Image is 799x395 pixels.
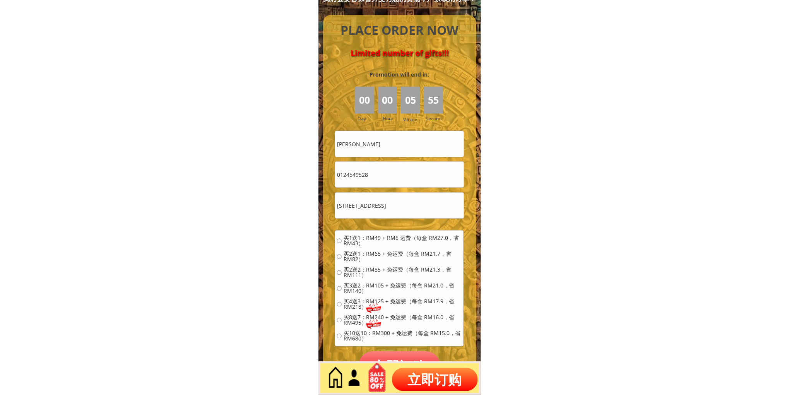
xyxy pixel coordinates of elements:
[335,162,464,188] input: 电话
[335,131,464,157] input: 姓名
[344,267,462,278] span: 买2送2：RM85 + 免运费（每盒 RM21.3，省 RM111）
[332,22,467,39] h4: PLACE ORDER NOW
[344,299,462,310] span: 买4送3：RM125 + 免运费（每盒 RM17.9，省 RM218）
[402,116,419,123] h3: Minute
[335,193,464,219] input: 地址
[344,251,462,262] span: 买2送1：RM65 + 免运费（每盒 RM21.7，省 RM82）
[332,48,467,58] h4: Limited number of gifts!!!
[383,115,399,122] h3: Hour
[344,331,462,342] span: 买10送10：RM300 + 免运费（每盒 RM15.0，省 RM680）
[344,283,462,294] span: 买3送2：RM105 + 免运费（每盒 RM21.0，省 RM140）
[358,115,377,122] h3: Day
[358,351,441,382] p: 立即订购
[392,368,478,391] p: 立即订购
[356,70,443,79] h3: Promotion will end in:
[344,236,462,246] span: 买1送1：RM49 + RM5 运费（每盒 RM27.0，省 RM43）
[426,115,445,122] h3: Second
[344,315,462,326] span: 买8送7：RM240 + 免运费（每盒 RM16.0，省 RM495）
